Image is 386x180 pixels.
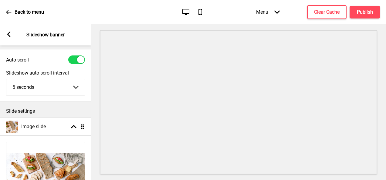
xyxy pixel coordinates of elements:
button: Clear Cache [307,5,347,19]
h4: Clear Cache [314,9,340,15]
h4: Image slide [21,123,46,130]
p: Slideshow banner [26,32,65,38]
h4: Publish [357,9,373,15]
label: Auto-scroll [6,57,29,63]
a: Back to menu [6,4,44,20]
p: Slide settings [6,108,85,115]
button: Publish [350,6,380,18]
p: Back to menu [15,9,44,15]
label: Slideshow auto scroll interval [6,70,85,76]
div: Menu [250,3,286,21]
